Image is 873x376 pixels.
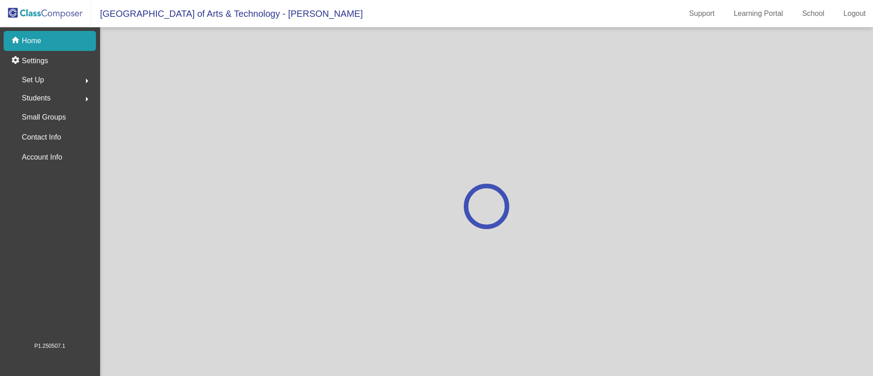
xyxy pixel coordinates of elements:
p: Account Info [22,151,62,164]
mat-icon: arrow_right [81,94,92,105]
span: [GEOGRAPHIC_DATA] of Arts & Technology - [PERSON_NAME] [91,6,363,21]
p: Settings [22,55,48,66]
p: Contact Info [22,131,61,144]
p: Home [22,35,41,46]
mat-icon: home [11,35,22,46]
mat-icon: arrow_right [81,75,92,86]
a: Support [682,6,722,21]
a: Logout [836,6,873,21]
span: Students [22,92,50,105]
p: Small Groups [22,111,66,124]
span: Set Up [22,74,44,86]
a: School [795,6,832,21]
mat-icon: settings [11,55,22,66]
a: Learning Portal [727,6,791,21]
